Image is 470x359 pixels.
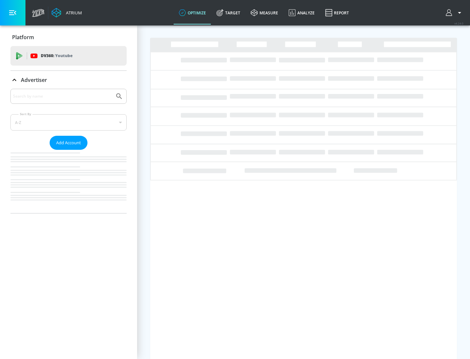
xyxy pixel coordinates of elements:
label: Sort By [19,112,33,116]
input: Search by name [13,92,112,101]
p: DV360: [41,52,72,59]
a: optimize [174,1,211,24]
div: Advertiser [10,71,127,89]
a: Analyze [283,1,320,24]
a: measure [245,1,283,24]
span: Add Account [56,139,81,147]
span: v 4.24.0 [454,22,463,25]
p: Advertiser [21,76,47,84]
div: Platform [10,28,127,46]
a: Report [320,1,354,24]
button: Add Account [50,136,87,150]
div: Atrium [63,10,82,16]
p: Youtube [55,52,72,59]
a: Target [211,1,245,24]
div: DV360: Youtube [10,46,127,66]
div: Advertiser [10,89,127,213]
nav: list of Advertiser [10,150,127,213]
a: Atrium [52,8,82,18]
div: A-Z [10,114,127,131]
p: Platform [12,34,34,41]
